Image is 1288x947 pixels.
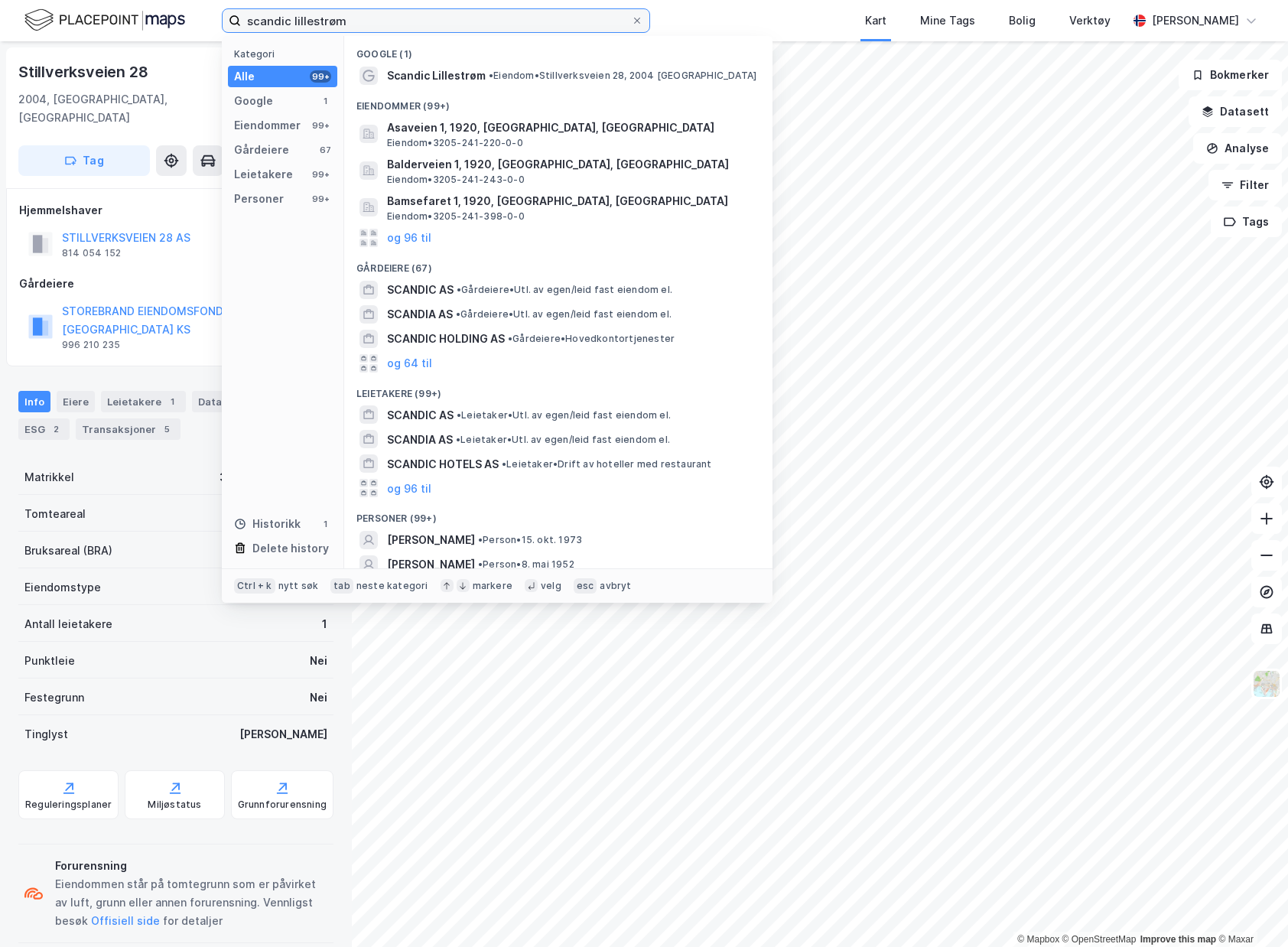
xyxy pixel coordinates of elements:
[387,555,475,574] span: [PERSON_NAME]
[344,36,772,63] div: Google (1)
[387,406,454,425] span: SCANDIC AS
[1212,874,1288,947] div: Kontrollprogram for chat
[319,518,331,530] div: 1
[1062,934,1137,945] a: OpenStreetMap
[387,192,754,210] span: Bamsefaret 1, 1920, [GEOGRAPHIC_DATA], [GEOGRAPHIC_DATA]
[24,688,84,707] div: Festegrunn
[192,391,249,412] div: Datasett
[310,168,331,181] div: 99+
[25,799,112,811] div: Reguleringsplaner
[62,339,120,351] div: 996 210 235
[387,210,525,223] span: Eiendom • 3205-241-398-0-0
[387,305,453,324] span: SCANDIA AS
[457,284,461,295] span: •
[502,458,506,470] span: •
[478,534,483,545] span: •
[234,67,255,86] div: Alle
[502,458,712,470] span: Leietaker • Drift av hoteller med restaurant
[1193,133,1282,164] button: Analyse
[319,144,331,156] div: 67
[234,141,289,159] div: Gårdeiere
[1252,669,1281,698] img: Z
[57,391,95,412] div: Eiere
[234,48,337,60] div: Kategori
[1152,11,1239,30] div: [PERSON_NAME]
[387,431,453,449] span: SCANDIA AS
[322,615,327,633] div: 1
[456,434,460,445] span: •
[387,330,505,348] span: SCANDIC HOLDING AS
[220,468,327,487] div: 3205-81-2586-0-0
[24,578,101,597] div: Eiendomstype
[319,95,331,107] div: 1
[101,391,186,412] div: Leietakere
[234,165,293,184] div: Leietakere
[18,391,50,412] div: Info
[574,578,597,594] div: esc
[252,539,329,558] div: Delete history
[55,857,327,875] div: Forurensning
[508,333,675,345] span: Gårdeiere • Hovedkontortjenester
[18,90,244,127] div: 2004, [GEOGRAPHIC_DATA], [GEOGRAPHIC_DATA]
[1211,207,1282,237] button: Tags
[387,455,499,473] span: SCANDIC HOTELS AS
[344,500,772,528] div: Personer (99+)
[62,247,121,259] div: 814 054 152
[238,799,327,811] div: Grunnforurensning
[457,409,671,421] span: Leietaker • Utl. av egen/leid fast eiendom el.
[473,580,512,592] div: markere
[387,354,432,373] button: og 64 til
[865,11,886,30] div: Kart
[234,578,275,594] div: Ctrl + k
[310,119,331,132] div: 99+
[344,376,772,403] div: Leietakere (99+)
[387,229,431,247] button: og 96 til
[920,11,975,30] div: Mine Tags
[24,725,68,744] div: Tinglyst
[278,580,319,592] div: nytt søk
[1017,934,1059,945] a: Mapbox
[387,67,486,85] span: Scandic Lillestrøm
[489,70,493,81] span: •
[76,418,181,440] div: Transaksjoner
[600,580,631,592] div: avbryt
[310,688,327,707] div: Nei
[234,116,301,135] div: Eiendommer
[356,580,428,592] div: neste kategori
[234,190,284,208] div: Personer
[24,7,185,34] img: logo.f888ab2527a4732fd821a326f86c7f29.svg
[541,580,561,592] div: velg
[1208,170,1282,200] button: Filter
[508,333,512,344] span: •
[48,421,63,437] div: 2
[387,155,754,174] span: Balderveien 1, 1920, [GEOGRAPHIC_DATA], [GEOGRAPHIC_DATA]
[457,284,672,296] span: Gårdeiere • Utl. av egen/leid fast eiendom el.
[159,421,174,437] div: 5
[387,174,525,186] span: Eiendom • 3205-241-243-0-0
[1212,874,1288,947] iframe: Chat Widget
[387,531,475,549] span: [PERSON_NAME]
[241,9,631,32] input: Søk på adresse, matrikkel, gårdeiere, leietakere eller personer
[24,505,86,523] div: Tomteareal
[19,275,333,293] div: Gårdeiere
[457,409,461,421] span: •
[387,119,754,137] span: Asaveien 1, 1920, [GEOGRAPHIC_DATA], [GEOGRAPHIC_DATA]
[387,281,454,299] span: SCANDIC AS
[478,534,582,546] span: Person • 15. okt. 1973
[1009,11,1036,30] div: Bolig
[19,201,333,220] div: Hjemmelshaver
[1189,96,1282,127] button: Datasett
[310,70,331,83] div: 99+
[456,434,670,446] span: Leietaker • Utl. av egen/leid fast eiendom el.
[24,652,75,670] div: Punktleie
[478,558,483,570] span: •
[239,725,327,744] div: [PERSON_NAME]
[24,542,112,560] div: Bruksareal (BRA)
[387,479,431,497] button: og 96 til
[234,515,301,533] div: Historikk
[24,615,112,633] div: Antall leietakere
[234,92,273,110] div: Google
[489,70,756,82] span: Eiendom • Stillverksveien 28, 2004 [GEOGRAPHIC_DATA]
[310,652,327,670] div: Nei
[387,137,523,149] span: Eiendom • 3205-241-220-0-0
